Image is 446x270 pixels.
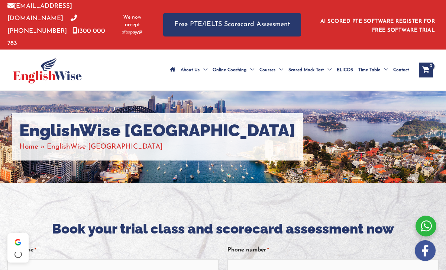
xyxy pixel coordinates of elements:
[286,57,334,83] a: Scored Mock TestMenu Toggle
[7,28,105,47] a: 1300 000 783
[356,57,391,83] a: Time TableMenu Toggle
[358,57,380,83] span: Time Table
[122,30,142,34] img: Afterpay-Logo
[200,57,207,83] span: Menu Toggle
[19,143,38,150] a: Home
[7,220,439,238] h2: Book your trial class and scorecard assessment now
[393,57,409,83] span: Contact
[13,57,82,83] img: cropped-ew-logo
[334,57,356,83] a: ELICOS
[288,57,324,83] span: Scored Mock Test
[19,141,295,153] nav: Breadcrumbs
[324,57,332,83] span: Menu Toggle
[210,57,257,83] a: Online CoachingMenu Toggle
[178,57,210,83] a: About UsMenu Toggle
[415,240,436,261] img: white-facebook.png
[320,19,435,33] a: AI SCORED PTE SOFTWARE REGISTER FOR FREE SOFTWARE TRIAL
[163,13,301,36] a: Free PTE/IELTS Scorecard Assessment
[380,57,388,83] span: Menu Toggle
[7,15,77,34] a: [PHONE_NUMBER]
[259,57,275,83] span: Courses
[213,57,246,83] span: Online Coaching
[337,57,353,83] span: ELICOS
[227,244,269,256] label: Phone number
[419,63,433,77] a: View Shopping Cart, empty
[246,57,254,83] span: Menu Toggle
[47,143,163,150] span: EnglishWise [GEOGRAPHIC_DATA]
[7,3,72,22] a: [EMAIL_ADDRESS][DOMAIN_NAME]
[316,13,439,37] aside: Header Widget 1
[391,57,411,83] a: Contact
[275,57,283,83] span: Menu Toggle
[120,14,145,29] span: We now accept
[19,121,295,141] h1: EnglishWise [GEOGRAPHIC_DATA]
[181,57,200,83] span: About Us
[257,57,286,83] a: CoursesMenu Toggle
[168,57,411,83] nav: Site Navigation: Main Menu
